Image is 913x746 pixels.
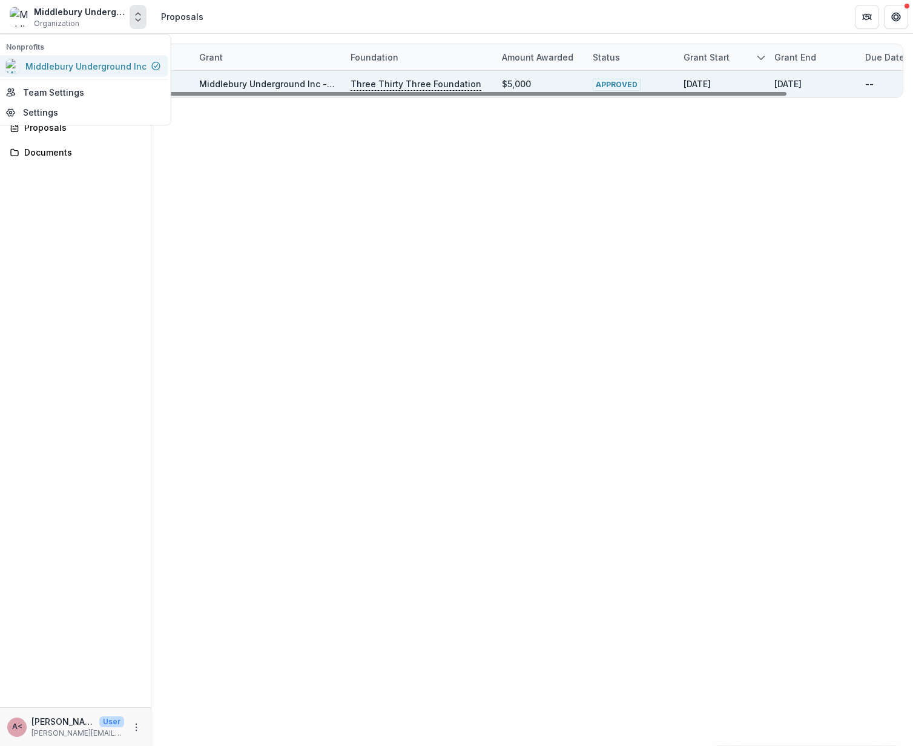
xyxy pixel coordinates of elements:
[593,79,641,91] span: APPROVED
[192,44,343,70] div: Grant
[161,10,203,23] div: Proposals
[676,44,767,70] div: Grant start
[34,18,79,29] span: Organization
[130,5,147,29] button: Open entity switcher
[495,44,585,70] div: Amount awarded
[24,121,136,134] div: Proposals
[5,117,146,137] a: Proposals
[34,5,125,18] div: Middlebury Underground Inc
[5,142,146,162] a: Documents
[585,44,676,70] div: Status
[24,146,136,159] div: Documents
[767,44,858,70] div: Grant end
[192,51,230,64] div: Grant
[884,5,908,29] button: Get Help
[351,78,481,91] p: Three Thirty Three Foundation
[495,51,581,64] div: Amount awarded
[343,44,495,70] div: Foundation
[676,51,737,64] div: Grant start
[865,78,874,90] div: --
[855,5,879,29] button: Partners
[585,51,627,64] div: Status
[31,715,94,728] p: [PERSON_NAME] <[PERSON_NAME][EMAIL_ADDRESS][DOMAIN_NAME]>
[684,78,711,90] div: [DATE]
[99,716,124,727] p: User
[774,78,802,90] div: [DATE]
[156,8,208,25] nav: breadcrumb
[756,53,766,62] svg: sorted descending
[858,51,912,64] div: Due Date
[129,720,143,734] button: More
[767,51,823,64] div: Grant end
[10,7,29,27] img: Middlebury Underground Inc
[502,78,531,90] div: $5,000
[343,51,406,64] div: Foundation
[12,723,22,731] div: Andy Mitchell <andy@akmitchell.com>
[199,79,352,89] a: Middlebury Underground Inc - 2024
[31,728,124,739] p: [PERSON_NAME][EMAIL_ADDRESS][DOMAIN_NAME]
